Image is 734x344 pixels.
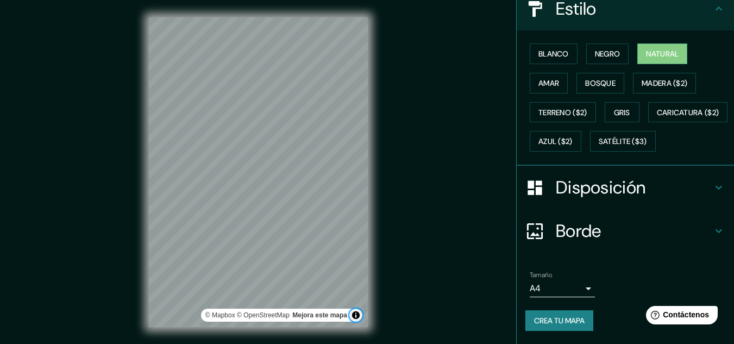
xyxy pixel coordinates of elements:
[637,302,722,332] iframe: Lanzador de widgets de ayuda
[590,131,656,152] button: Satélite ($3)
[642,78,687,88] font: Madera ($2)
[530,283,541,294] font: A4
[538,137,573,147] font: Azul ($2)
[586,43,629,64] button: Negro
[525,310,593,331] button: Crea tu mapa
[637,43,687,64] button: Natural
[205,311,235,319] font: © Mapbox
[595,49,620,59] font: Negro
[530,43,578,64] button: Blanco
[599,137,647,147] font: Satélite ($3)
[538,78,559,88] font: Amar
[530,280,595,297] div: A4
[237,311,290,319] font: © OpenStreetMap
[538,108,587,117] font: Terreno ($2)
[534,316,585,326] font: Crea tu mapa
[605,102,639,123] button: Gris
[646,49,679,59] font: Natural
[614,108,630,117] font: Gris
[633,73,696,93] button: Madera ($2)
[517,209,734,253] div: Borde
[576,73,624,93] button: Bosque
[517,166,734,209] div: Disposición
[648,102,728,123] button: Caricatura ($2)
[538,49,569,59] font: Blanco
[530,271,552,279] font: Tamaño
[530,131,581,152] button: Azul ($2)
[530,73,568,93] button: Amar
[205,311,235,319] a: Mapbox
[349,309,362,322] button: Activar o desactivar atribución
[530,102,596,123] button: Terreno ($2)
[556,176,645,199] font: Disposición
[292,311,347,319] font: Mejora este mapa
[237,311,290,319] a: Mapa de OpenStreet
[657,108,719,117] font: Caricatura ($2)
[149,17,368,327] canvas: Mapa
[585,78,616,88] font: Bosque
[292,311,347,319] a: Comentarios sobre el mapa
[556,220,601,242] font: Borde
